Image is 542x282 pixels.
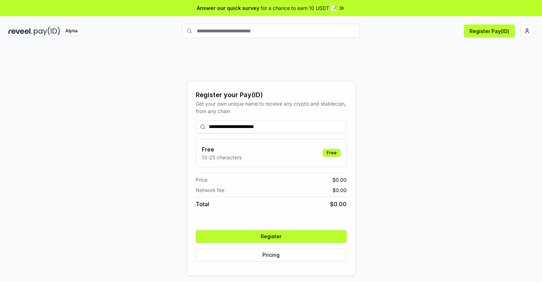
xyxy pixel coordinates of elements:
[196,90,347,100] div: Register your Pay(ID)
[202,145,242,154] h3: Free
[196,176,207,183] span: Price
[34,27,60,36] img: pay_id
[332,186,347,194] span: $ 0.00
[196,186,224,194] span: Network fee
[323,149,341,157] div: Free
[196,249,347,261] button: Pricing
[196,200,209,208] span: Total
[330,200,347,208] span: $ 0.00
[196,230,347,243] button: Register
[197,4,259,12] span: Answer our quick survey
[332,176,347,183] span: $ 0.00
[202,154,242,161] p: 13-25 characters
[9,27,32,36] img: reveel_dark
[464,25,515,37] button: Register Pay(ID)
[261,4,337,12] span: for a chance to earn 10 USDT 📝
[196,100,347,115] div: Get your own unique name to receive any crypto and stablecoin, from any chain
[61,27,81,36] div: Alpha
